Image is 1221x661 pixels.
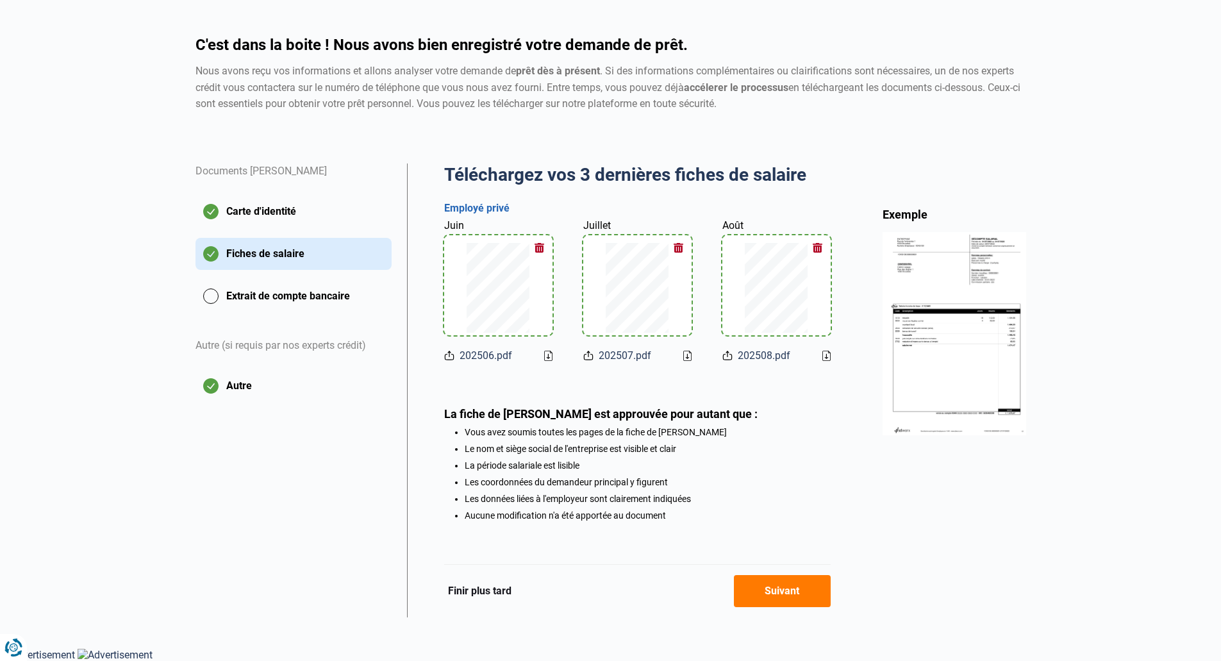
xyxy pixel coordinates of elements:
[465,444,831,454] li: Le nom et siège social de l'entreprise est visible et clair
[195,322,392,370] div: Autre (si requis par nos experts crédit)
[195,163,392,196] div: Documents [PERSON_NAME]
[734,575,831,607] button: Suivant
[444,407,831,421] div: La fiche de [PERSON_NAME] est approuvée pour autant que :
[195,280,392,312] button: Extrait de compte bancaire
[883,207,1026,222] div: Exemple
[465,510,831,521] li: Aucune modification n'a été apportée au document
[883,232,1026,435] img: income
[465,494,831,504] li: Les données liées à l'employeur sont clairement indiquées
[684,81,788,94] strong: accélerer le processus
[460,348,512,364] span: 202506.pdf
[195,370,392,402] button: Autre
[465,427,831,437] li: Vous avez soumis toutes les pages de la fiche de [PERSON_NAME]
[738,348,790,364] span: 202508.pdf
[599,348,651,364] span: 202507.pdf
[465,477,831,487] li: Les coordonnées du demandeur principal y figurent
[516,65,600,77] strong: prêt dès à présent
[465,460,831,471] li: La période salariale est lisible
[195,63,1026,112] div: Nous avons reçu vos informations et allons analyser votre demande de . Si des informations complé...
[195,196,392,228] button: Carte d'identité
[722,218,743,233] label: Août
[583,218,611,233] label: Juillet
[683,351,692,361] a: Download
[444,163,831,187] h2: Téléchargez vos 3 dernières fiches de salaire
[444,218,464,233] label: Juin
[444,583,515,599] button: Finir plus tard
[195,37,1026,53] h1: C'est dans la boite ! Nous avons bien enregistré votre demande de prêt.
[544,351,552,361] a: Download
[822,351,831,361] a: Download
[444,202,831,215] h3: Employé privé
[78,649,153,661] img: Advertisement
[195,238,392,270] button: Fiches de salaire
